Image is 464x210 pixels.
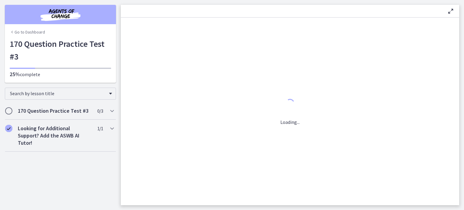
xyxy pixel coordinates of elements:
[18,125,92,147] h2: Looking for Additional Support? Add the ASWB AI Tutor!
[10,71,111,78] p: complete
[10,29,45,35] a: Go to Dashboard
[10,90,106,96] span: Search by lesson title
[24,7,97,22] img: Agents of Change
[280,118,300,126] p: Loading...
[10,71,20,78] span: 25%
[5,88,116,100] div: Search by lesson title
[280,97,300,111] div: 1
[97,125,103,132] span: 1 / 1
[97,107,103,115] span: 0 / 3
[18,107,92,115] h2: 170 Question Practice Test #3
[10,37,111,63] h1: 170 Question Practice Test #3
[5,125,12,132] i: Completed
